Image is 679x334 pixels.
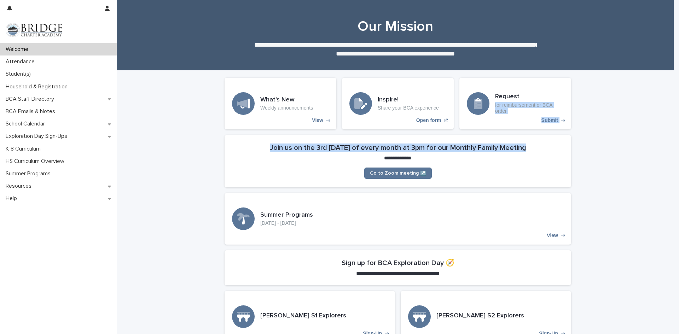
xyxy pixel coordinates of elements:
h3: Inspire! [378,96,439,104]
p: Submit [541,117,558,123]
a: Open form [342,78,454,129]
h3: [PERSON_NAME] S2 Explorers [436,312,524,320]
p: HS Curriculum Overview [3,158,70,165]
p: BCA Staff Directory [3,96,60,102]
h3: [PERSON_NAME] S1 Explorers [260,312,346,320]
p: School Calendar [3,121,51,127]
p: Open form [416,117,441,123]
a: Submit [459,78,571,129]
img: V1C1m3IdTEidaUdm9Hs0 [6,23,62,37]
p: View [312,117,323,123]
h2: Sign up for BCA Exploration Day 🧭 [342,259,454,267]
h3: What's New [260,96,313,104]
p: K-8 Curriculum [3,146,46,152]
h2: Join us on the 3rd [DATE] of every month at 3pm for our Monthly Family Meeting [270,143,526,152]
p: BCA Emails & Notes [3,108,61,115]
a: Go to Zoom meeting ↗️ [364,168,432,179]
p: Summer Programs [3,170,56,177]
p: Student(s) [3,71,36,77]
h3: Request [495,93,564,101]
p: Help [3,195,23,202]
a: View [225,193,571,245]
p: Welcome [3,46,34,53]
p: Weekly announcements [260,105,313,111]
p: Share your BCA experience [378,105,439,111]
p: Attendance [3,58,40,65]
h3: Summer Programs [260,211,313,219]
p: for reimbursement or BCA order [495,102,564,114]
span: Go to Zoom meeting ↗️ [370,171,426,176]
p: [DATE] - [DATE] [260,220,313,226]
a: View [225,78,336,129]
p: Household & Registration [3,83,73,90]
p: Resources [3,183,37,189]
p: Exploration Day Sign-Ups [3,133,73,140]
p: View [547,233,558,239]
h1: Our Mission [222,18,569,35]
